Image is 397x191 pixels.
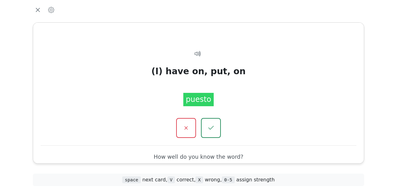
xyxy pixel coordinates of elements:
span: V [167,176,175,183]
span: next card , correct , wrong , assign strength [122,177,274,183]
div: (I) have on, put, on [151,65,246,78]
span: X [195,176,203,183]
span: space [122,176,141,183]
span: 0-5 [222,176,235,183]
div: puesto [183,93,214,106]
div: How well do you know the word? [46,153,351,161]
